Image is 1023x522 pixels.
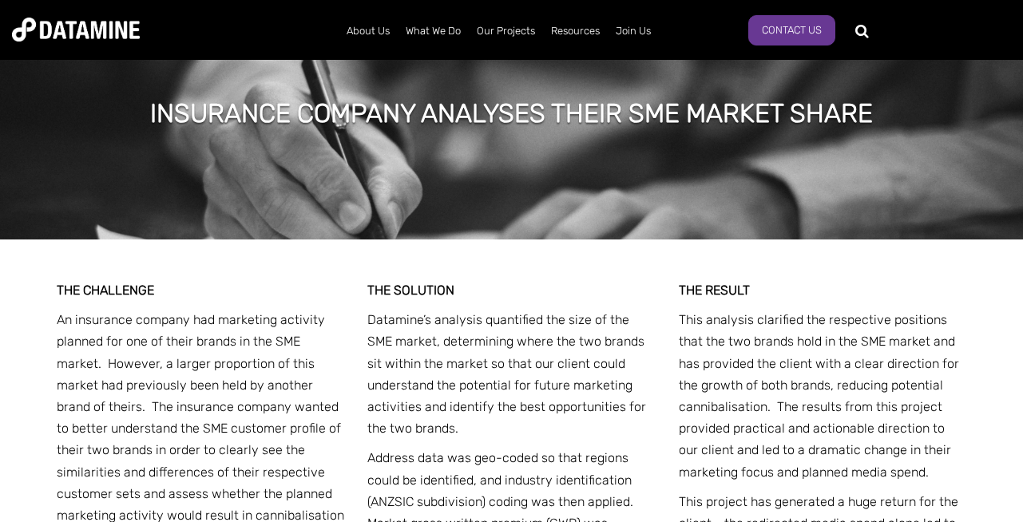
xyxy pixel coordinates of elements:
[57,283,154,298] strong: THE CHALLENGE
[543,10,608,52] a: Resources
[367,309,656,439] p: Datamine’s analysis quantified the size of the SME market, determining where the two brands sit w...
[608,10,659,52] a: Join Us
[339,10,398,52] a: About Us
[469,10,543,52] a: Our Projects
[12,18,140,42] img: Datamine
[150,96,873,131] h1: Insurance company analyses their SME market share
[398,10,469,52] a: What We Do
[367,283,454,298] strong: THE SOLUTION
[679,309,967,483] p: This analysis clarified the respective positions that the two brands hold in the SME market and h...
[748,15,835,45] a: Contact Us
[679,283,750,298] strong: THE RESULT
